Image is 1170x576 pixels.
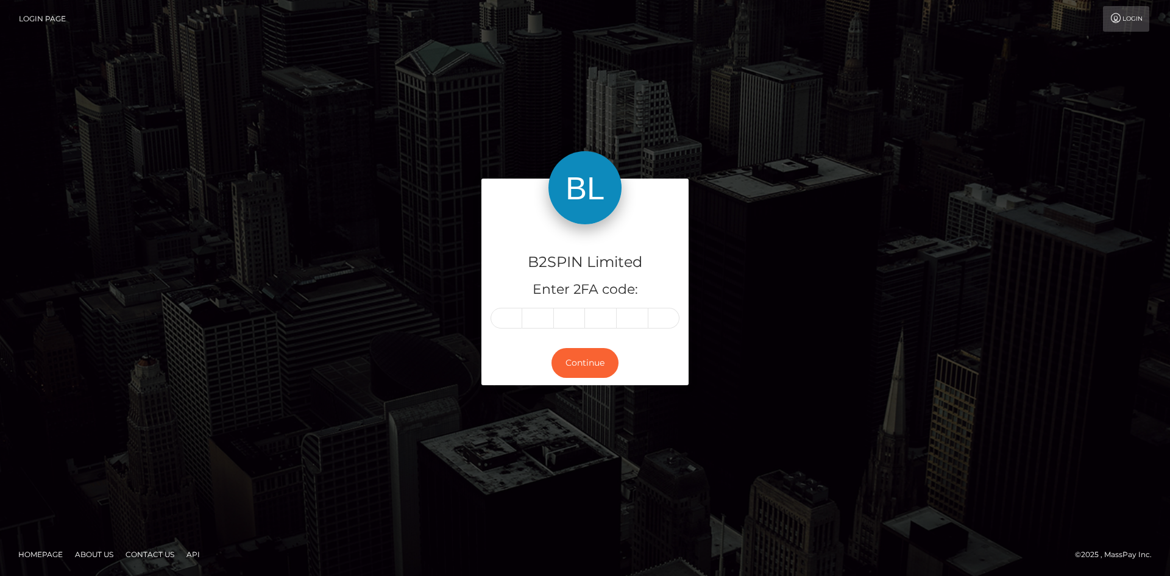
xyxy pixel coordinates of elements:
[70,545,118,564] a: About Us
[121,545,179,564] a: Contact Us
[1103,6,1149,32] a: Login
[491,280,679,299] h5: Enter 2FA code:
[1075,548,1161,561] div: © 2025 , MassPay Inc.
[548,151,622,224] img: B2SPIN Limited
[13,545,68,564] a: Homepage
[182,545,205,564] a: API
[19,6,66,32] a: Login Page
[551,348,619,378] button: Continue
[491,252,679,273] h4: B2SPIN Limited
